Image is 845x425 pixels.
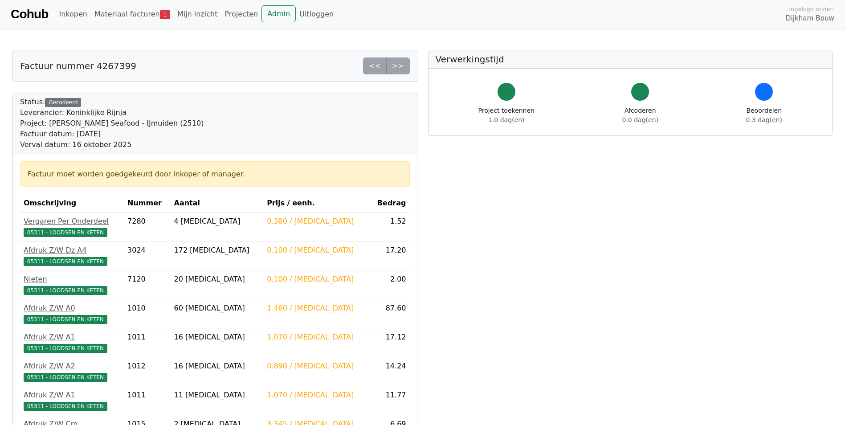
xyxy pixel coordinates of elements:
span: 05311 - LOODSEN EN KETEN [24,257,107,266]
th: Aantal [171,194,264,212]
a: Afdruk Z/W A105311 - LOODSEN EN KETEN [24,390,120,411]
th: Bedrag [369,194,410,212]
a: Afdruk Z/W Dz A405311 - LOODSEN EN KETEN [24,245,120,266]
div: 11 [MEDICAL_DATA] [174,390,260,400]
div: Nieten [24,274,120,285]
td: 7120 [124,270,171,299]
a: Afdruk Z/W A005311 - LOODSEN EN KETEN [24,303,120,324]
div: 0.100 / [MEDICAL_DATA] [267,245,366,256]
a: Mijn inzicht [174,5,221,23]
div: 1.070 / [MEDICAL_DATA] [267,390,366,400]
td: 1011 [124,328,171,357]
td: 7280 [124,212,171,241]
a: Materiaal facturen1 [91,5,174,23]
div: Beoordelen [746,106,782,125]
div: 172 [MEDICAL_DATA] [174,245,260,256]
h5: Factuur nummer 4267399 [20,61,136,71]
h5: Verwerkingstijd [436,54,825,65]
td: 11.77 [369,386,410,415]
div: Verval datum: 16 oktober 2025 [20,139,204,150]
td: 1011 [124,386,171,415]
span: Ingelogd onder: [789,5,834,13]
td: 14.24 [369,357,410,386]
a: Afdruk Z/W A105311 - LOODSEN EN KETEN [24,332,120,353]
div: Factuur moet worden goedgekeurd door inkoper of manager. [28,169,402,180]
span: 0.3 dag(en) [746,116,782,123]
span: 05311 - LOODSEN EN KETEN [24,373,107,382]
span: 0.0 dag(en) [622,116,658,123]
span: 1 [160,10,170,19]
span: 05311 - LOODSEN EN KETEN [24,402,107,411]
td: 87.60 [369,299,410,328]
div: 0.100 / [MEDICAL_DATA] [267,274,366,285]
a: Uitloggen [296,5,337,23]
div: Afdruk Z/W A1 [24,332,120,343]
div: 16 [MEDICAL_DATA] [174,332,260,343]
div: Afdruk Z/W A2 [24,361,120,372]
div: Status: [20,97,204,150]
span: 05311 - LOODSEN EN KETEN [24,228,107,237]
td: 2.00 [369,270,410,299]
div: Afdruk Z/W A1 [24,390,120,400]
a: Nieten05311 - LOODSEN EN KETEN [24,274,120,295]
div: 1.460 / [MEDICAL_DATA] [267,303,366,314]
div: Afdruk Z/W A0 [24,303,120,314]
a: Afdruk Z/W A205311 - LOODSEN EN KETEN [24,361,120,382]
span: 05311 - LOODSEN EN KETEN [24,286,107,295]
div: Leverancier: Koninklijke Rijnja [20,107,204,118]
td: 1010 [124,299,171,328]
div: Project: [PERSON_NAME] Seafood - IJmuiden (2510) [20,118,204,129]
div: 60 [MEDICAL_DATA] [174,303,260,314]
div: Afdruk Z/W Dz A4 [24,245,120,256]
span: 05311 - LOODSEN EN KETEN [24,315,107,324]
div: 0.890 / [MEDICAL_DATA] [267,361,366,372]
span: 1.0 dag(en) [488,116,524,123]
td: 17.20 [369,241,410,270]
div: 20 [MEDICAL_DATA] [174,274,260,285]
div: Project toekennen [478,106,535,125]
div: Factuur datum: [DATE] [20,129,204,139]
td: 17.12 [369,328,410,357]
div: Afcoderen [622,106,658,125]
a: Admin [261,5,296,22]
span: 05311 - LOODSEN EN KETEN [24,344,107,353]
div: Vergaren Per Onderdeel [24,216,120,227]
div: Gecodeerd [45,98,81,107]
a: Vergaren Per Onderdeel05311 - LOODSEN EN KETEN [24,216,120,237]
td: 1012 [124,357,171,386]
a: Inkopen [55,5,90,23]
td: 3024 [124,241,171,270]
div: 4 [MEDICAL_DATA] [174,216,260,227]
div: 0.380 / [MEDICAL_DATA] [267,216,366,227]
a: Cohub [11,4,48,25]
a: Projecten [221,5,261,23]
div: 1.070 / [MEDICAL_DATA] [267,332,366,343]
th: Nummer [124,194,171,212]
span: Dijkham Bouw [786,13,834,24]
td: 1.52 [369,212,410,241]
th: Omschrijving [20,194,124,212]
div: 16 [MEDICAL_DATA] [174,361,260,372]
th: Prijs / eenh. [263,194,369,212]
